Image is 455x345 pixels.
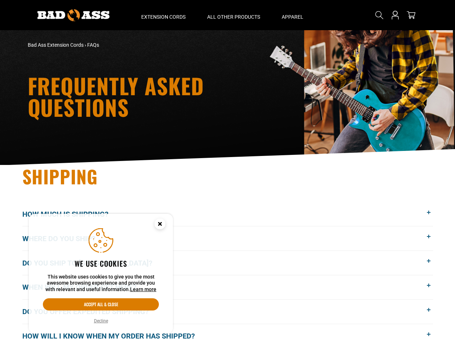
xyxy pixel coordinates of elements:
[43,274,159,293] p: This website uses cookies to give you the most awesome browsing experience and provide you with r...
[22,226,433,250] button: Where do you ship?
[22,163,98,189] span: Shipping
[22,251,433,275] button: Do you ship to [GEOGRAPHIC_DATA]?
[92,317,110,325] button: Decline
[87,42,99,48] span: FAQs
[22,306,160,317] span: Do you offer expedited shipping?
[374,9,385,21] summary: Search
[28,75,291,118] h1: Frequently Asked Questions
[22,209,119,220] span: How much is shipping?
[22,258,163,268] span: Do you ship to [GEOGRAPHIC_DATA]?
[22,275,433,299] button: When will my order get here?
[85,42,86,48] span: ›
[130,286,156,292] a: Learn more
[28,41,291,49] nav: breadcrumbs
[28,42,84,48] a: Bad Ass Extension Cords
[282,14,303,20] span: Apparel
[37,9,110,21] img: Bad Ass Extension Cords
[207,14,260,20] span: All Other Products
[43,298,159,310] button: Accept all & close
[22,282,147,293] span: When will my order get here?
[22,202,433,226] button: How much is shipping?
[22,233,106,244] span: Where do you ship?
[43,259,159,268] h2: We use cookies
[22,331,206,341] span: How will I know when my order has shipped?
[141,14,186,20] span: Extension Cords
[29,214,173,334] aside: Cookie Consent
[22,300,433,324] button: Do you offer expedited shipping?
